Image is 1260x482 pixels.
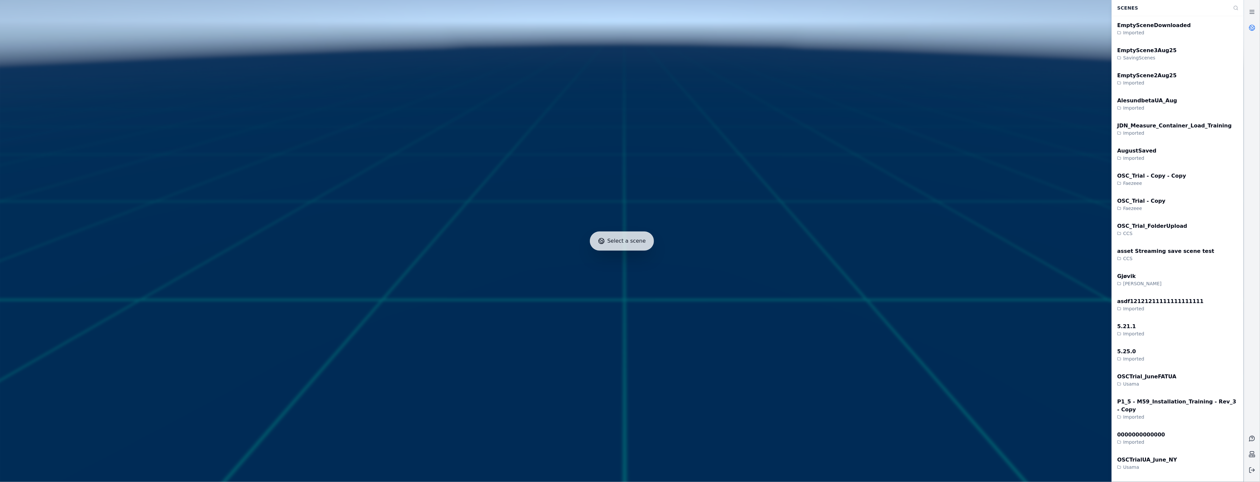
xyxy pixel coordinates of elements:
[1117,54,1177,61] div: SavingScenes
[1117,247,1214,255] div: asset Streaming save scene test
[1117,230,1187,237] div: CCS
[1117,373,1176,381] div: OSCTrial_JuneFATUA
[1117,105,1177,111] div: Imported
[1117,464,1177,470] div: Usama
[1117,155,1157,161] div: Imported
[1117,29,1191,36] div: Imported
[1117,456,1177,464] div: OSCTrialUA_June_NY
[1117,130,1232,136] div: Imported
[1117,80,1177,86] div: Imported
[1117,348,1144,356] div: 5.25.0
[1117,272,1162,280] div: Gjøvik
[1117,205,1165,212] div: Faezeee
[1117,47,1177,54] div: EmptyScene3Aug25
[1117,97,1177,105] div: AlesundbetaUA_Aug
[1117,280,1162,287] div: [PERSON_NAME]
[1117,431,1165,439] div: 0000000000000
[1117,330,1144,337] div: Imported
[1117,197,1165,205] div: OSC_Trial - Copy
[1117,323,1144,330] div: 5.21.1
[1117,381,1176,387] div: Usama
[1113,2,1229,14] div: Scenes
[1117,72,1177,80] div: EmptyScene2Aug25
[1117,414,1239,420] div: Imported
[1117,172,1186,180] div: OSC_Trial - Copy - Copy
[1117,147,1157,155] div: AugustSaved
[1117,398,1239,414] div: P1_5 - M59_Installation_Training - Rev_3 - Copy
[1117,439,1165,445] div: Imported
[1117,222,1187,230] div: OSC_Trial_FolderUpload
[1117,356,1144,362] div: Imported
[1117,21,1191,29] div: EmptySceneDownloaded
[607,237,646,245] span: Select a scene
[1117,297,1203,305] div: asdf12121211111111111111
[1117,180,1186,187] div: Faezeee
[1117,305,1203,312] div: Imported
[1117,255,1214,262] div: CCS
[1117,122,1232,130] div: JDN_Measure_Container_Load_Training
